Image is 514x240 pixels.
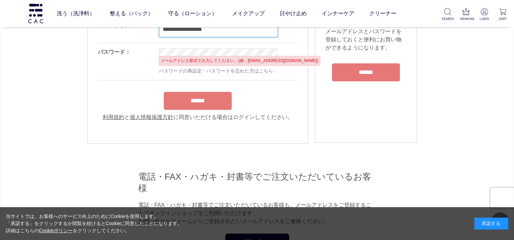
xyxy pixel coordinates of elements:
div: と に同意いただける場合はログインしてください。 [98,113,298,121]
a: 整える（パック） [109,4,153,23]
a: 洗う（洗浄料） [56,4,94,23]
a: Cookieポリシー [39,228,73,233]
a: インナーケア [321,4,354,23]
div: メールアドレス形式で入力してください。(例：[EMAIL_ADDRESS][DOMAIN_NAME]) [159,56,320,66]
p: SEARCH [442,16,454,21]
a: 守る（ローション） [168,4,217,23]
a: 利用規約 [103,114,124,120]
a: LOGIN [478,8,490,21]
a: SEARCH [442,8,454,21]
img: logo [27,4,44,23]
a: 個人情報保護方針 [130,114,173,120]
label: パスワード： [98,49,130,55]
div: 当サイトでは、お客様へのサービス向上のためにCookieを使用します。 「承諾する」をクリックするか閲覧を続けるとCookieに同意したことになります。 詳細はこちらの をクリックしてください。 [6,213,182,234]
h2: 電話・FAX・ハガキ・封書等でご注文いただいているお客様 [138,171,376,194]
a: CART [497,8,509,21]
p: RANKING [460,16,472,21]
a: RANKING [460,8,472,21]
a: メイクアップ [232,4,264,23]
a: パスワードの再設定・パスワードを忘れた方はこちら [159,68,273,74]
p: LOGIN [478,16,490,21]
p: 電話・FAX・ハガキ・封書等でご注文いただいているお客様も、メールアドレスをご登録することでオンラインショップをご利用いただけます。 お問い合わせフォームからご登録されたいメールアドレスをご連絡... [138,201,376,225]
p: CART [497,16,509,21]
div: 承諾する [474,218,508,229]
a: クリーナー [369,4,396,23]
a: 日やけ止め [279,4,306,23]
